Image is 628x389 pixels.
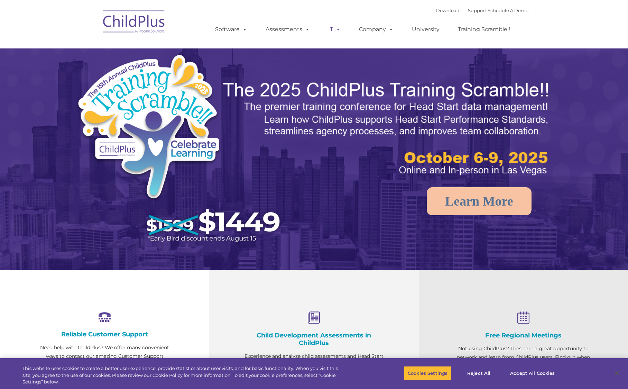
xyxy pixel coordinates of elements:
button: Cookies Settings [404,366,451,380]
p: Not using ChildPlus? These are a great opportunity to network and learn from ChildPlus users. Fin... [453,344,593,370]
button: Accept All Cookies [506,366,558,380]
h4: Free Regional Meetings [453,332,593,339]
button: Reject All [457,366,500,380]
span: Phone number [96,74,126,79]
a: Software [208,22,254,36]
a: Assessments [259,22,317,36]
a: Schedule A Demo [488,8,528,13]
a: Download [436,8,460,13]
button: Close [609,365,625,381]
p: Need help with ChildPlus? We offer many convenient ways to contact our amazing Customer Support r... [35,343,175,378]
a: IT [321,22,348,36]
h4: Child Development Assessments in ChildPlus [244,332,384,347]
a: Support [468,8,486,13]
a: Learn More [427,187,532,215]
h4: Reliable Customer Support [35,331,175,338]
a: Company [352,22,400,36]
font: | [436,8,528,13]
span: Last name [96,46,117,51]
div: This website uses cookies to create a better user experience, provide statistics about user visit... [22,365,345,386]
img: ChildPlus by Procare Solutions [100,6,169,40]
p: Experience and analyze child assessments and Head Start data management in one system with zero c... [244,352,384,387]
a: Training Scramble!! [451,22,517,36]
a: University [405,22,446,36]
